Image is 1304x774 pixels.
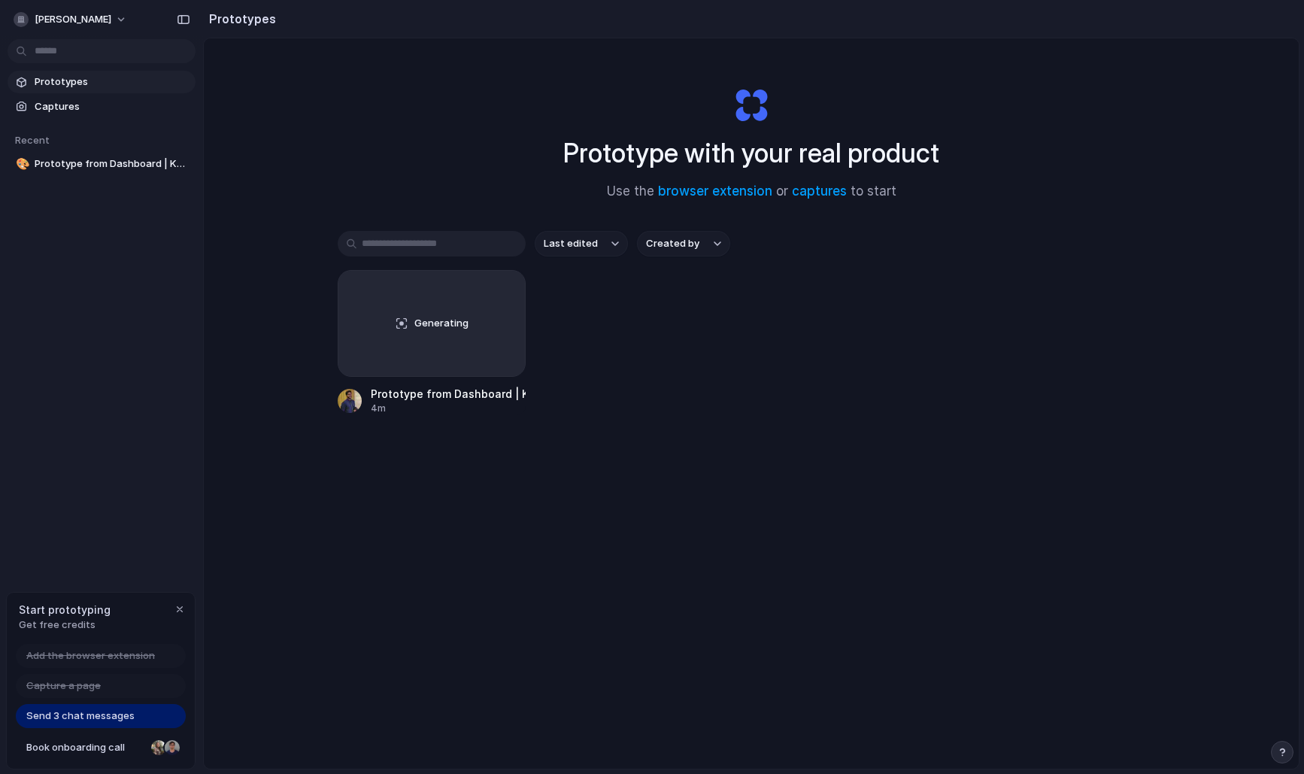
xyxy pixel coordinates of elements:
[535,231,628,256] button: Last edited
[646,236,699,251] span: Created by
[563,133,939,173] h1: Prototype with your real product
[16,156,26,173] div: 🎨
[8,71,196,93] a: Prototypes
[16,736,186,760] a: Book onboarding call
[19,618,111,633] span: Get free credits
[26,709,135,724] span: Send 3 chat messages
[371,402,526,415] div: 4m
[19,602,111,618] span: Start prototyping
[14,156,29,171] button: 🎨
[203,10,276,28] h2: Prototypes
[26,678,101,694] span: Capture a page
[414,316,469,331] span: Generating
[658,184,772,199] a: browser extension
[35,156,190,171] span: Prototype from Dashboard | Kula AI
[8,8,135,32] button: [PERSON_NAME]
[35,99,190,114] span: Captures
[163,739,181,757] div: Christian Iacullo
[35,74,190,90] span: Prototypes
[371,386,526,402] div: Prototype from Dashboard | Kula AI
[15,134,50,146] span: Recent
[8,153,196,175] a: 🎨Prototype from Dashboard | Kula AI
[792,184,847,199] a: captures
[35,12,111,27] span: [PERSON_NAME]
[26,740,145,755] span: Book onboarding call
[338,270,526,415] a: GeneratingPrototype from Dashboard | Kula AI4m
[26,648,155,663] span: Add the browser extension
[150,739,168,757] div: Nicole Kubica
[637,231,730,256] button: Created by
[8,96,196,118] a: Captures
[607,182,896,202] span: Use the or to start
[544,236,598,251] span: Last edited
